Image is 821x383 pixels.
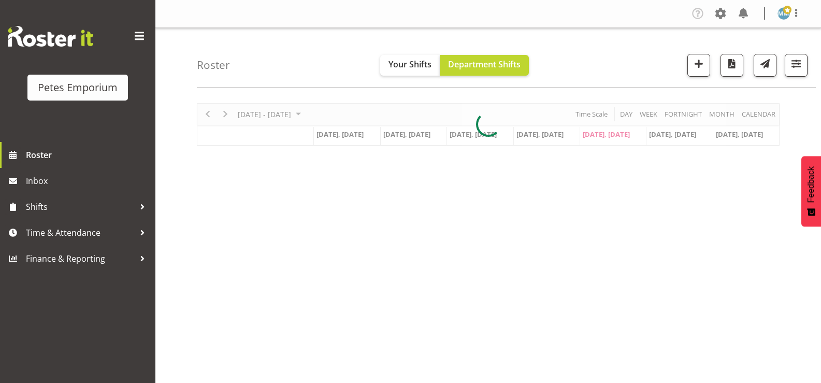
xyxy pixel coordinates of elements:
[754,54,776,77] button: Send a list of all shifts for the selected filtered period to all rostered employees.
[687,54,710,77] button: Add a new shift
[26,147,150,163] span: Roster
[26,251,135,266] span: Finance & Reporting
[26,225,135,240] span: Time & Attendance
[806,166,816,203] span: Feedback
[26,199,135,215] span: Shifts
[38,80,118,95] div: Petes Emporium
[448,59,521,70] span: Department Shifts
[197,59,230,71] h4: Roster
[801,156,821,226] button: Feedback - Show survey
[785,54,808,77] button: Filter Shifts
[440,55,529,76] button: Department Shifts
[388,59,431,70] span: Your Shifts
[777,7,790,20] img: mandy-mosley3858.jpg
[721,54,743,77] button: Download a PDF of the roster according to the set date range.
[8,26,93,47] img: Rosterit website logo
[26,173,150,189] span: Inbox
[380,55,440,76] button: Your Shifts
